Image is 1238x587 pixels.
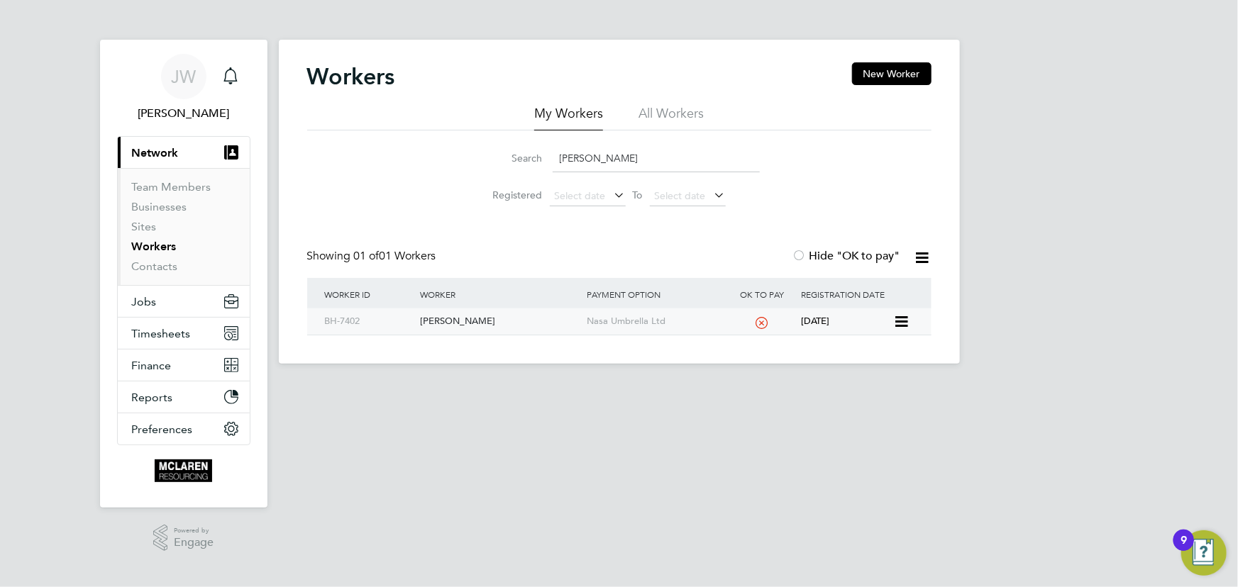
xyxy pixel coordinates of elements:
[416,278,583,311] div: Worker
[655,189,706,202] span: Select date
[118,350,250,381] button: Finance
[100,40,267,508] nav: Main navigation
[117,54,250,122] a: JW[PERSON_NAME]
[118,413,250,445] button: Preferences
[132,200,187,213] a: Businesses
[555,189,606,202] span: Select date
[479,189,543,201] label: Registered
[354,249,436,263] span: 01 Workers
[118,286,250,317] button: Jobs
[117,459,250,482] a: Go to home page
[132,240,177,253] a: Workers
[583,308,726,335] div: Nasa Umbrella Ltd
[797,278,917,311] div: Registration Date
[132,391,173,404] span: Reports
[174,525,214,537] span: Powered by
[132,146,179,160] span: Network
[416,308,583,335] div: [PERSON_NAME]
[534,105,603,130] li: My Workers
[639,105,704,130] li: All Workers
[132,359,172,372] span: Finance
[174,537,214,549] span: Engage
[801,315,829,327] span: [DATE]
[852,62,932,85] button: New Worker
[1181,540,1187,559] div: 9
[118,318,250,349] button: Timesheets
[307,62,395,91] h2: Workers
[726,278,798,311] div: OK to pay
[307,249,439,264] div: Showing
[132,327,191,340] span: Timesheets
[1181,530,1227,576] button: Open Resource Center, 9 new notifications
[583,278,726,311] div: Payment Option
[171,67,196,86] span: JW
[155,459,212,482] img: mclaren-logo-retina.png
[479,152,543,164] label: Search
[118,137,250,168] button: Network
[321,278,416,311] div: Worker ID
[354,249,380,263] span: 01 of
[118,381,250,413] button: Reports
[553,145,760,172] input: Name, email or phone number
[321,308,416,335] div: BH-7402
[132,295,157,308] span: Jobs
[118,168,250,285] div: Network
[117,105,250,122] span: Jane Weitzman
[629,186,647,204] span: To
[132,259,178,273] a: Contacts
[321,308,893,320] a: BH-7402[PERSON_NAME]Nasa Umbrella Ltd[DATE]
[153,525,214,552] a: Powered byEngage
[792,249,900,263] label: Hide "OK to pay"
[132,220,157,233] a: Sites
[132,423,193,436] span: Preferences
[132,180,211,194] a: Team Members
